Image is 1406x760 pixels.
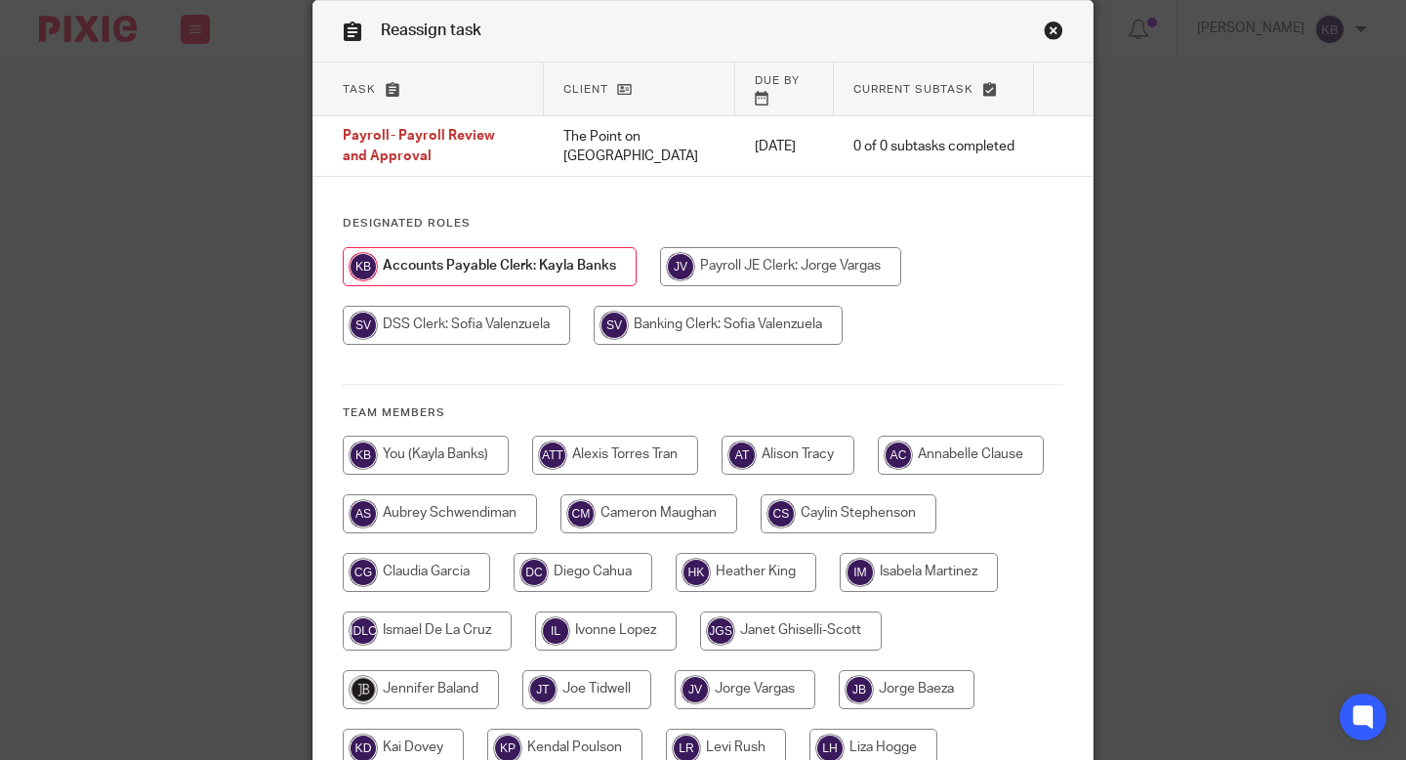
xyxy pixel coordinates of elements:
span: Task [343,84,376,95]
span: Client [563,84,608,95]
p: [DATE] [755,137,814,156]
span: Current subtask [853,84,973,95]
a: Close this dialog window [1044,21,1063,47]
td: 0 of 0 subtasks completed [834,116,1034,177]
h4: Team members [343,405,1063,421]
span: Payroll- Payroll Review and Approval [343,130,495,164]
h4: Designated Roles [343,216,1063,232]
span: Due by [755,75,800,86]
span: Reassign task [381,22,481,38]
p: The Point on [GEOGRAPHIC_DATA] [563,127,716,167]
